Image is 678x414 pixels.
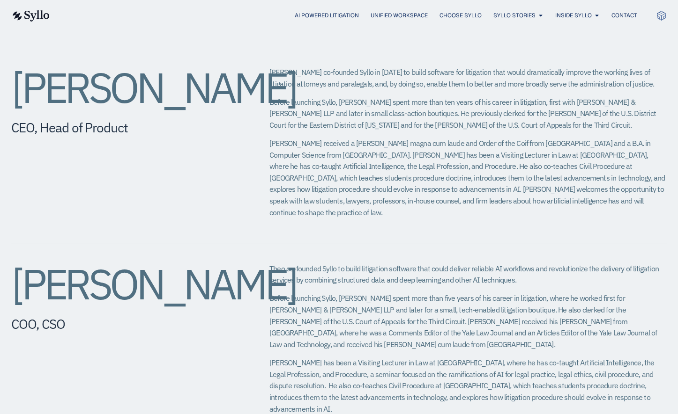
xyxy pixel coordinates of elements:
h5: COO, CSO [11,316,232,332]
p: [PERSON_NAME] co-founded Syllo in [DATE] to build software for litigation that would dramatically... [269,66,667,89]
p: Before launching Syllo, [PERSON_NAME] spent more than ten years of his career in litigation, firs... [269,96,667,131]
span: Theo co-founded Syllo to build litigation software that could deliver reliable AI workflows and r... [269,264,659,285]
img: syllo [11,10,50,22]
h5: CEO, Head of Product [11,120,232,136]
a: Inside Syllo [555,11,592,20]
span: [PERSON_NAME] has been a Visiting Lecturer in Law at [GEOGRAPHIC_DATA], where he has co-taught Ar... [269,358,655,414]
a: AI Powered Litigation [295,11,359,20]
h2: [PERSON_NAME]​ [11,263,232,305]
a: Contact [611,11,637,20]
a: Unified Workspace [371,11,428,20]
span: Before launching Syllo, [PERSON_NAME] spent more than five years of his career in litigation, whe... [269,293,657,349]
a: Choose Syllo [440,11,482,20]
a: Syllo Stories [493,11,536,20]
div: Menu Toggle [68,11,637,20]
p: [PERSON_NAME] received a [PERSON_NAME] magna cum laude and Order of the Coif from [GEOGRAPHIC_DAT... [269,138,667,218]
nav: Menu [68,11,637,20]
h2: [PERSON_NAME] [11,66,232,109]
